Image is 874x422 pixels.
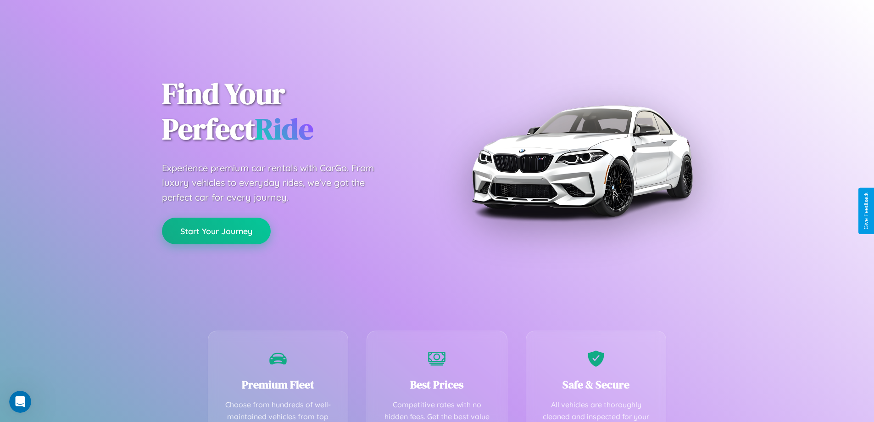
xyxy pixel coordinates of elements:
button: Start Your Journey [162,218,271,244]
div: Give Feedback [863,192,869,230]
iframe: Intercom live chat [9,391,31,413]
p: Experience premium car rentals with CarGo. From luxury vehicles to everyday rides, we've got the ... [162,161,391,205]
h3: Safe & Secure [540,377,652,392]
h3: Premium Fleet [222,377,334,392]
img: Premium BMW car rental vehicle [467,46,696,276]
h3: Best Prices [381,377,493,392]
h1: Find Your Perfect [162,76,423,147]
span: Ride [255,109,313,149]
